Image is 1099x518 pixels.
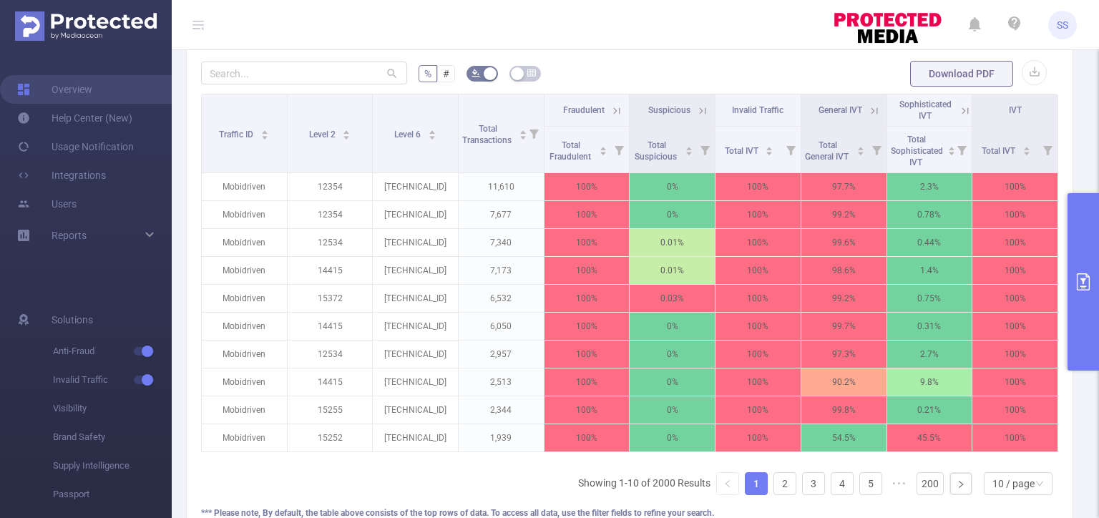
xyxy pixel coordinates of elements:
[459,424,544,451] p: 1,939
[957,480,965,489] i: icon: right
[1022,150,1030,154] i: icon: caret-down
[544,396,630,424] p: 100%
[544,257,630,284] p: 100%
[544,201,630,228] p: 100%
[715,368,801,396] p: 100%
[746,473,767,494] a: 1
[917,473,943,494] a: 200
[288,313,373,340] p: 14415
[17,161,106,190] a: Integrations
[715,424,801,451] p: 100%
[373,341,458,368] p: [TECHNICAL_ID]
[801,313,886,340] p: 99.7%
[952,127,972,172] i: Filter menu
[459,396,544,424] p: 2,344
[563,105,605,115] span: Fraudulent
[801,368,886,396] p: 90.2%
[803,473,824,494] a: 3
[53,480,172,509] span: Passport
[888,472,911,495] li: Next 5 Pages
[887,257,972,284] p: 1.4%
[773,472,796,495] li: 2
[202,201,287,228] p: Mobidriven
[715,285,801,312] p: 100%
[766,150,773,154] i: icon: caret-down
[342,128,351,137] div: Sort
[723,479,732,488] i: icon: left
[373,368,458,396] p: [TECHNICAL_ID]
[549,140,593,162] span: Total Fraudulent
[801,257,886,284] p: 98.6%
[859,472,882,495] li: 5
[972,396,1058,424] p: 100%
[992,473,1035,494] div: 10 / page
[887,285,972,312] p: 0.75%
[732,105,783,115] span: Invalid Traffic
[202,396,287,424] p: Mobidriven
[462,124,514,145] span: Total Transactions
[202,424,287,451] p: Mobidriven
[948,150,956,154] i: icon: caret-down
[972,229,1058,256] p: 100%
[972,368,1058,396] p: 100%
[766,145,773,149] i: icon: caret-up
[860,473,881,494] a: 5
[781,127,801,172] i: Filter menu
[887,313,972,340] p: 0.31%
[599,145,607,153] div: Sort
[288,201,373,228] p: 12354
[972,173,1058,200] p: 100%
[527,69,536,77] i: icon: table
[630,313,715,340] p: 0%
[373,424,458,451] p: [TECHNICAL_ID]
[459,313,544,340] p: 6,050
[715,173,801,200] p: 100%
[424,68,431,79] span: %
[288,285,373,312] p: 15372
[394,129,423,140] span: Level 6
[715,341,801,368] p: 100%
[429,128,436,132] i: icon: caret-up
[288,173,373,200] p: 12354
[373,396,458,424] p: [TECHNICAL_ID]
[972,257,1058,284] p: 100%
[630,341,715,368] p: 0%
[544,341,630,368] p: 100%
[459,173,544,200] p: 11,610
[519,128,527,137] div: Sort
[765,145,773,153] div: Sort
[17,190,77,218] a: Users
[219,129,255,140] span: Traffic ID
[343,128,351,132] i: icon: caret-up
[373,201,458,228] p: [TECHNICAL_ID]
[373,229,458,256] p: [TECHNICAL_ID]
[715,229,801,256] p: 100%
[443,68,449,79] span: #
[831,472,854,495] li: 4
[459,341,544,368] p: 2,957
[53,366,172,394] span: Invalid Traffic
[459,368,544,396] p: 2,513
[428,128,436,137] div: Sort
[373,173,458,200] p: [TECHNICAL_ID]
[459,229,544,256] p: 7,340
[887,396,972,424] p: 0.21%
[15,11,157,41] img: Protected Media
[630,285,715,312] p: 0.03%
[17,75,92,104] a: Overview
[917,472,944,495] li: 200
[1057,11,1068,39] span: SS
[1022,145,1031,153] div: Sort
[202,285,287,312] p: Mobidriven
[685,150,693,154] i: icon: caret-down
[288,368,373,396] p: 14415
[801,341,886,368] p: 97.3%
[972,424,1058,451] p: 100%
[373,257,458,284] p: [TECHNICAL_ID]
[635,140,679,162] span: Total Suspicious
[715,313,801,340] p: 100%
[202,341,287,368] p: Mobidriven
[801,424,886,451] p: 54.5%
[831,473,853,494] a: 4
[715,201,801,228] p: 100%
